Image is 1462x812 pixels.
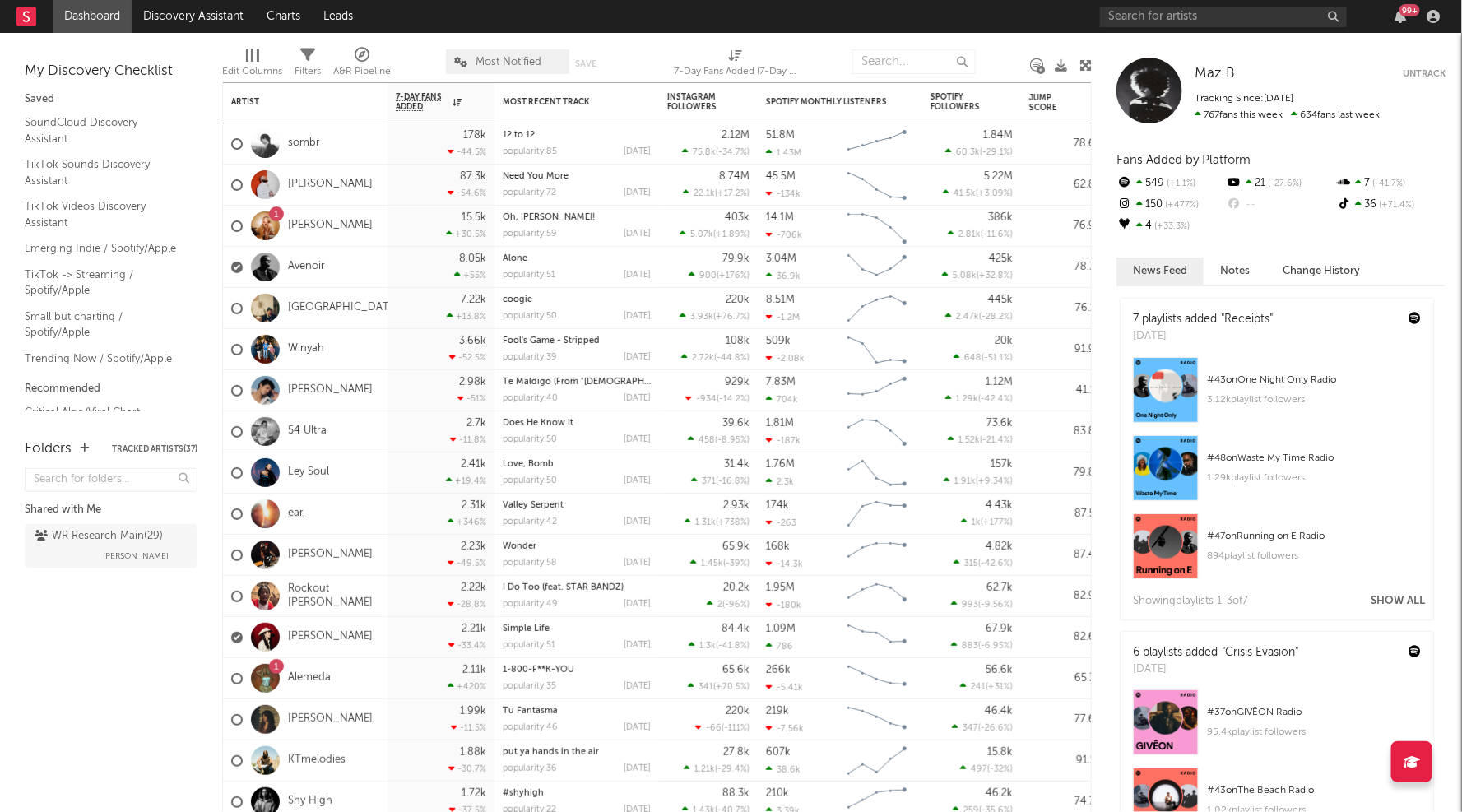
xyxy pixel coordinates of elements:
[726,336,750,346] div: 108k
[983,518,1010,527] span: +177 %
[690,230,713,239] span: 5.07k
[1395,10,1406,23] button: 99+
[995,336,1013,346] div: 20k
[680,311,750,322] div: ( )
[288,630,373,644] a: [PERSON_NAME]
[624,559,651,568] div: [DATE]
[462,212,486,223] div: 15.5k
[1226,173,1335,194] div: 21
[982,436,1010,445] span: -21.4 %
[1116,216,1226,237] div: 4
[624,230,651,239] div: [DATE]
[766,377,796,387] div: 7.83M
[983,130,1013,141] div: 1.84M
[103,546,169,566] span: [PERSON_NAME]
[690,558,750,568] div: ( )
[719,395,747,404] span: -14.2 %
[943,188,1013,198] div: ( )
[1195,94,1293,104] span: Tracking Since: [DATE]
[1222,647,1298,658] a: "Crisis Evasion"
[624,435,651,444] div: [DATE]
[503,517,557,527] div: popularity: 42
[333,41,391,89] div: A&R Pipeline
[1133,328,1273,345] div: [DATE]
[766,476,794,487] div: 2.3k
[476,57,541,67] span: Most Notified
[680,229,750,239] div: ( )
[466,418,486,429] div: 2.7k
[503,542,536,551] a: Wonder
[956,395,978,404] span: 1.29k
[852,49,976,74] input: Search...
[682,146,750,157] div: ( )
[1029,340,1095,360] div: 91.9
[692,354,714,363] span: 2.72k
[766,171,796,182] div: 45.5M
[988,295,1013,305] div: 445k
[986,377,1013,387] div: 1.12M
[1204,258,1266,285] button: Notes
[1336,173,1446,194] div: 7
[942,270,1013,281] div: ( )
[766,559,803,569] div: -14.3k
[1221,313,1273,325] a: "Receipts"
[766,97,889,107] div: Spotify Monthly Listeners
[1116,194,1226,216] div: 150
[688,434,750,445] div: ( )
[25,155,181,189] a: TikTok Sounds Discovery Assistant
[1266,258,1376,285] button: Change History
[984,354,1010,363] span: -51.1 %
[575,59,596,68] button: Save
[25,266,181,299] a: TikTok -> Streaming / Spotify/Apple
[766,271,801,281] div: 36.9k
[446,476,486,486] div: +19.4 %
[503,213,651,222] div: Oh, Anna!
[840,206,914,247] svg: Chart title
[954,189,976,198] span: 41.5k
[449,352,486,363] div: -52.5 %
[699,271,717,281] span: 900
[1371,179,1406,188] span: -41.7 %
[503,378,691,387] a: Te Maldigo (From "[DEMOGRAPHIC_DATA]")
[461,459,486,470] div: 2.41k
[944,476,1013,486] div: ( )
[503,707,558,716] a: Tu Fantasma
[694,189,715,198] span: 22.1k
[840,411,914,452] svg: Chart title
[725,377,750,387] div: 929k
[1207,703,1421,722] div: # 37 on GIVĒON Radio
[961,517,1013,527] div: ( )
[25,524,197,568] a: WR Research Main(29)[PERSON_NAME]
[288,466,329,480] a: Ley Soul
[288,301,399,315] a: [GEOGRAPHIC_DATA]
[35,527,163,546] div: WR Research Main ( 29 )
[766,188,801,199] div: -134k
[1029,216,1095,236] div: 76.9
[624,312,651,321] div: [DATE]
[840,370,914,411] svg: Chart title
[1121,689,1433,768] a: #37onGIVĒON Radio95.4kplaylist followers
[1116,154,1251,166] span: Fans Added by Platform
[766,253,796,264] div: 3.04M
[945,393,1013,404] div: ( )
[840,329,914,370] svg: Chart title
[989,253,1013,264] div: 425k
[840,288,914,329] svg: Chart title
[624,188,651,197] div: [DATE]
[1029,545,1095,565] div: 87.4
[766,517,796,528] div: -263
[503,131,651,140] div: 12 to 12
[1226,194,1335,216] div: --
[503,254,527,263] a: Alone
[447,311,486,322] div: +13.8 %
[948,434,1013,445] div: ( )
[1207,527,1421,546] div: # 47 on Running on E Radio
[972,518,981,527] span: 1k
[25,379,197,399] div: Recommended
[766,353,805,364] div: -2.08k
[722,418,750,429] div: 39.6k
[701,559,723,568] span: 1.45k
[956,313,979,322] span: 2.47k
[1121,513,1433,592] a: #47onRunning on E Radio894playlist followers
[448,188,486,198] div: -54.6 %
